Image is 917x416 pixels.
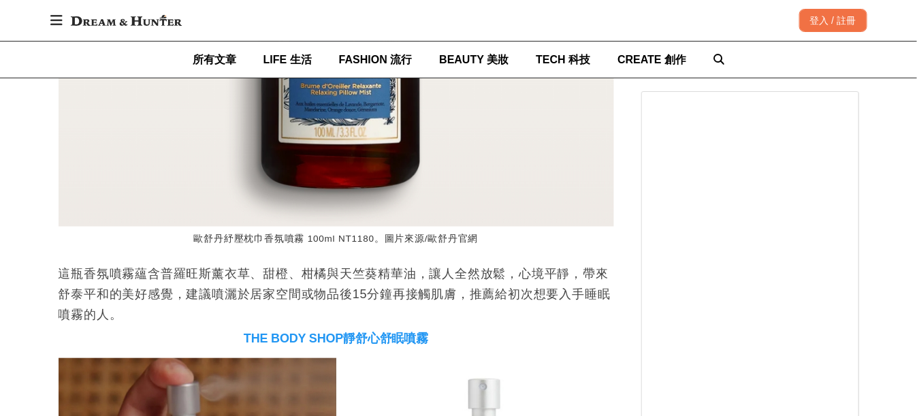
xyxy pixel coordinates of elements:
[263,54,312,65] span: LIFE 生活
[536,54,590,65] span: TECH 科技
[617,54,686,65] span: CREATE 創作
[59,264,614,325] p: 這瓶香氛噴霧蘊含普羅旺斯薰衣草、甜橙、柑橘與天竺葵精華油，讓人全然放鬆，心境平靜，帶來舒泰平和的美好感覺，建議噴灑於居家空間或物品後15分鐘再接觸肌膚，推薦給初次想要入手睡眠噴霧的人。
[59,227,614,253] figcaption: 歐舒丹紓壓枕巾香氛噴霧 100ml NT1180。圖片來源/歐舒丹官網
[439,42,509,78] a: BEAUTY 美妝
[244,332,428,346] span: THE BODY SHOP靜舒心舒眠噴霧
[439,54,509,65] span: BEAUTY 美妝
[193,54,236,65] span: 所有文章
[263,42,312,78] a: LIFE 生活
[339,54,413,65] span: FASHION 流行
[536,42,590,78] a: TECH 科技
[617,42,686,78] a: CREATE 創作
[64,8,189,33] img: Dream & Hunter
[799,9,867,32] div: 登入 / 註冊
[339,42,413,78] a: FASHION 流行
[193,42,236,78] a: 所有文章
